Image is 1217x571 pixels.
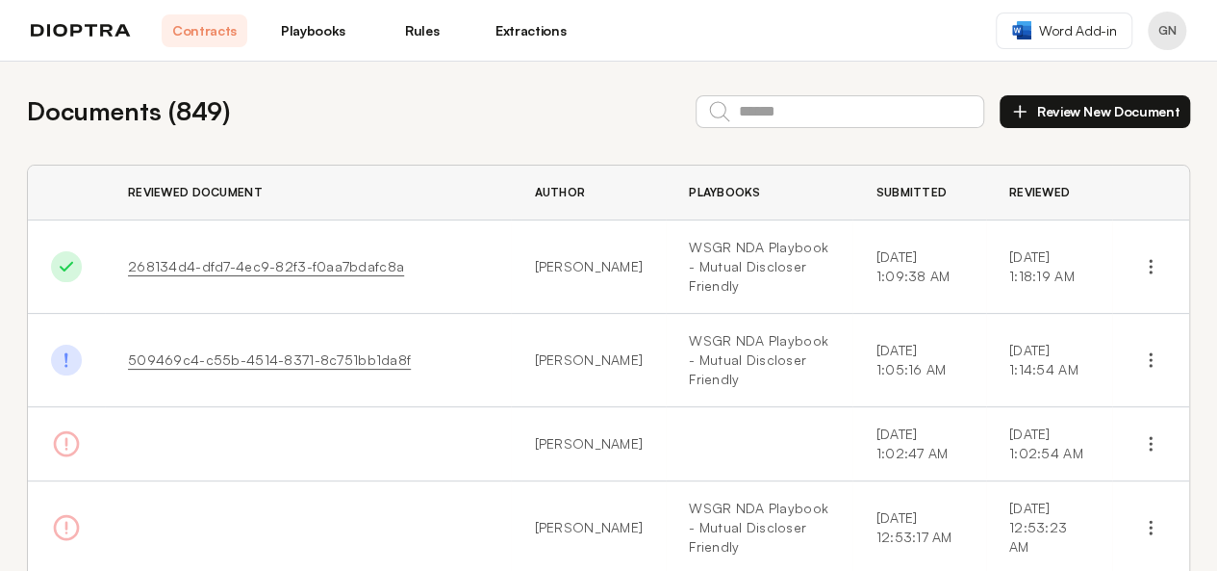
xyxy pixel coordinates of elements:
[31,24,131,38] img: logo
[511,314,666,407] td: [PERSON_NAME]
[379,14,465,47] a: Rules
[511,221,666,314] td: [PERSON_NAME]
[852,166,985,221] th: Submitted
[986,166,1112,221] th: Reviewed
[511,407,666,481] td: [PERSON_NAME]
[852,221,985,314] td: [DATE] 1:09:38 AM
[689,331,829,389] a: WSGR NDA Playbook - Mutual Discloser Friendly
[51,251,82,282] img: Done
[128,258,404,274] a: 268134d4-dfd7-4ec9-82f3-f0aa7bdafc8a
[1148,12,1186,50] button: Profile menu
[986,314,1112,407] td: [DATE] 1:14:54 AM
[689,499,829,557] a: WSGR NDA Playbook - Mutual Discloser Friendly
[105,166,511,221] th: Reviewed Document
[162,14,247,47] a: Contracts
[996,13,1132,49] a: Word Add-in
[270,14,356,47] a: Playbooks
[666,166,852,221] th: Playbooks
[986,407,1112,481] td: [DATE] 1:02:54 AM
[128,351,411,368] a: 509469c4-c55b-4514-8371-8c751bb1da8f
[1012,21,1031,39] img: word
[852,407,985,481] td: [DATE] 1:02:47 AM
[689,238,829,296] a: WSGR NDA Playbook - Mutual Discloser Friendly
[986,221,1112,314] td: [DATE] 1:18:19 AM
[51,345,82,376] img: Done
[1039,21,1116,40] span: Word Add-in
[511,166,666,221] th: Author
[1000,95,1190,128] button: Review New Document
[852,314,985,407] td: [DATE] 1:05:16 AM
[27,92,230,130] h2: Documents ( 849 )
[488,14,573,47] a: Extractions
